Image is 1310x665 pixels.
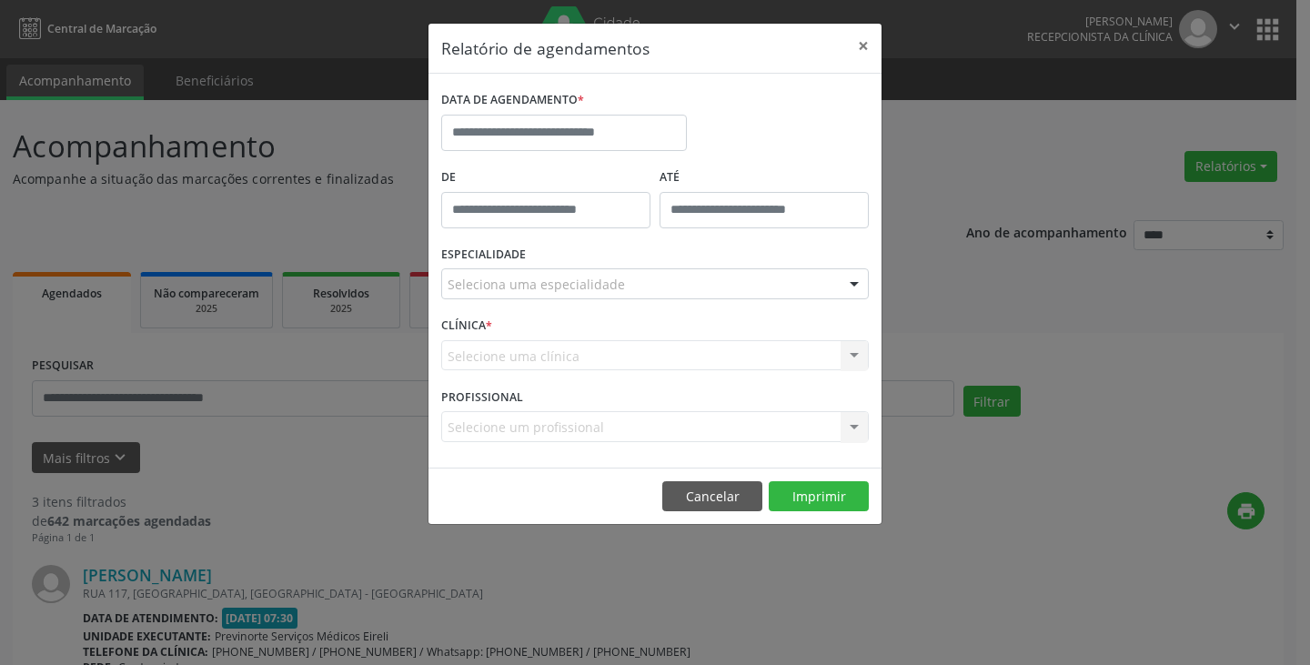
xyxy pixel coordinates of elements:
[660,164,869,192] label: ATÉ
[662,481,762,512] button: Cancelar
[448,275,625,294] span: Seleciona uma especialidade
[441,36,650,60] h5: Relatório de agendamentos
[441,164,650,192] label: De
[845,24,882,68] button: Close
[441,383,523,411] label: PROFISSIONAL
[441,241,526,269] label: ESPECIALIDADE
[441,312,492,340] label: CLÍNICA
[441,86,584,115] label: DATA DE AGENDAMENTO
[769,481,869,512] button: Imprimir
